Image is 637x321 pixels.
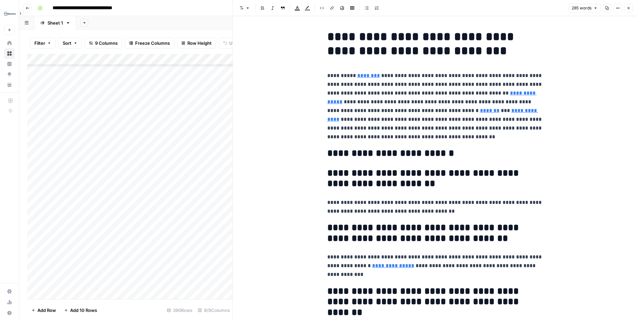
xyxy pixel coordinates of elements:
span: Add 10 Rows [70,307,97,314]
button: Workspace: FYidoctors [4,5,15,22]
a: Insights [4,59,15,69]
span: 285 words [572,5,591,11]
span: Add Row [37,307,56,314]
div: Sheet 1 [48,20,63,26]
img: FYidoctors Logo [4,8,16,20]
button: Freeze Columns [125,38,174,48]
a: Browse [4,48,15,59]
span: Freeze Columns [135,40,170,46]
span: Filter [34,40,45,46]
a: Sheet 1 [34,16,76,30]
span: Undo [229,40,241,46]
button: Undo [219,38,245,48]
button: Add 10 Rows [60,305,101,316]
button: Add Row [27,305,60,316]
button: Help + Support [4,308,15,318]
a: Usage [4,297,15,308]
a: Your Data [4,79,15,90]
button: 285 words [569,4,601,12]
button: 9 Columns [85,38,122,48]
div: 390 Rows [164,305,195,316]
span: Row Height [187,40,212,46]
button: Filter [30,38,56,48]
a: Home [4,38,15,48]
span: Sort [63,40,71,46]
button: Row Height [177,38,216,48]
div: 9/9 Columns [195,305,233,316]
span: 9 Columns [95,40,118,46]
button: Sort [58,38,82,48]
a: Opportunities [4,69,15,80]
a: Settings [4,286,15,297]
